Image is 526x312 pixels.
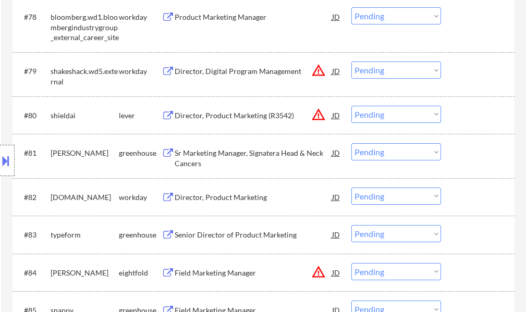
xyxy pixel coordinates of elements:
div: eightfold [119,268,162,278]
div: Senior Director of Product Marketing [175,230,332,240]
div: workday [119,12,162,22]
div: [PERSON_NAME] [51,268,119,278]
div: JD [331,225,341,244]
div: JD [331,188,341,206]
div: JD [331,106,341,124]
div: #78 [24,12,42,22]
div: bloomberg.wd1.bloombergindustrygroup_external_career_site [51,12,119,43]
div: JD [331,263,341,282]
div: JD [331,61,341,80]
div: JD [331,143,341,162]
div: #84 [24,268,42,278]
button: warning_amber [311,63,326,78]
div: Sr Marketing Manager, Signatera Head & Neck Cancers [175,148,332,168]
button: warning_amber [311,107,326,122]
div: Field Marketing Manager [175,268,332,278]
div: Director, Product Marketing [175,192,332,203]
div: Director, Digital Program Management [175,66,332,77]
button: warning_amber [311,265,326,279]
div: Product Marketing Manager [175,12,332,22]
div: JD [331,7,341,26]
div: Director, Product Marketing (R3542) [175,110,332,121]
